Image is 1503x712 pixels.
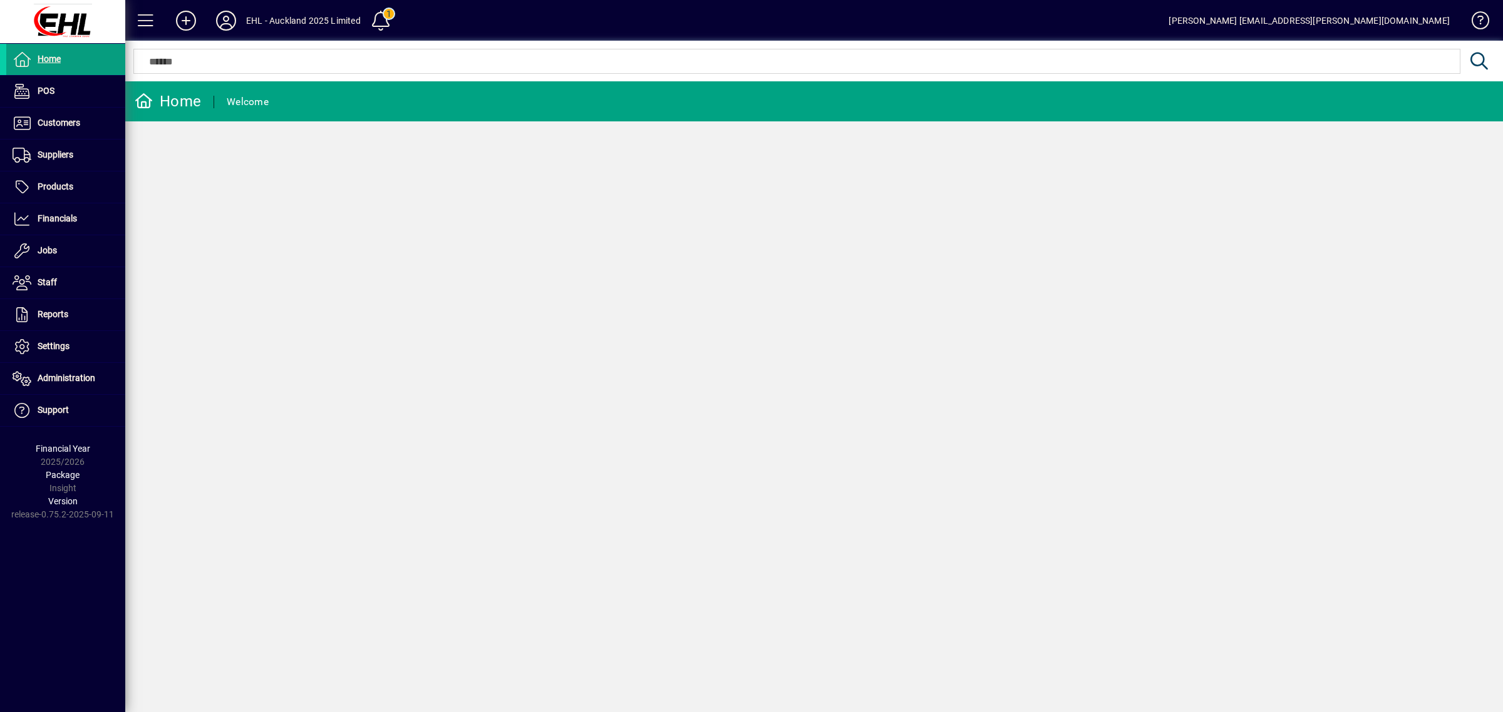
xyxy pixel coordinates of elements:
[38,54,61,64] span: Home
[38,86,54,96] span: POS
[6,203,125,235] a: Financials
[135,91,201,111] div: Home
[227,92,269,112] div: Welcome
[6,331,125,362] a: Settings
[38,181,73,191] span: Products
[6,363,125,394] a: Administration
[6,299,125,330] a: Reports
[6,76,125,107] a: POS
[38,341,70,351] span: Settings
[38,150,73,160] span: Suppliers
[6,395,125,426] a: Support
[38,405,69,415] span: Support
[38,309,68,319] span: Reports
[6,235,125,267] a: Jobs
[48,496,78,506] span: Version
[38,213,77,223] span: Financials
[38,277,57,287] span: Staff
[38,373,95,383] span: Administration
[6,171,125,203] a: Products
[166,9,206,32] button: Add
[38,118,80,128] span: Customers
[206,9,246,32] button: Profile
[6,267,125,298] a: Staff
[1462,3,1487,43] a: Knowledge Base
[38,245,57,255] span: Jobs
[6,140,125,171] a: Suppliers
[36,444,90,454] span: Financial Year
[6,108,125,139] a: Customers
[1169,11,1450,31] div: [PERSON_NAME] [EMAIL_ADDRESS][PERSON_NAME][DOMAIN_NAME]
[46,470,80,480] span: Package
[246,11,361,31] div: EHL - Auckland 2025 Limited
